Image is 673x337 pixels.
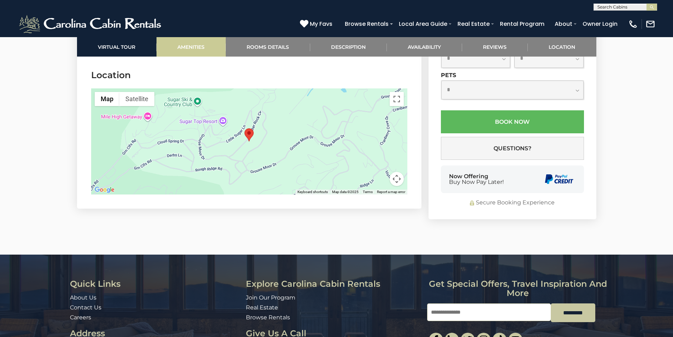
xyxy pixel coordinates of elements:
[157,37,226,57] a: Amenities
[310,37,387,57] a: Description
[363,190,373,194] a: Terms
[244,128,254,141] div: Cozy Rustic Cabin
[70,314,91,321] a: Careers
[390,172,404,186] button: Map camera controls
[310,19,332,28] span: My Favs
[449,174,504,185] div: Now Offering
[18,13,164,35] img: White-1-2.png
[246,304,278,311] a: Real Estate
[441,199,584,207] div: Secure Booking Experience
[297,190,328,194] button: Keyboard shortcuts
[462,37,528,57] a: Reviews
[449,179,504,185] span: Buy Now Pay Later!
[95,92,119,106] button: Show street map
[528,37,596,57] a: Location
[91,69,407,81] h3: Location
[70,304,101,311] a: Contact Us
[579,18,621,30] a: Owner Login
[387,37,462,57] a: Availability
[390,92,404,106] button: Toggle fullscreen view
[246,314,290,321] a: Browse Rentals
[70,279,241,289] h3: Quick Links
[226,37,310,57] a: Rooms Details
[300,19,334,29] a: My Favs
[332,190,359,194] span: Map data ©2025
[645,19,655,29] img: mail-regular-white.png
[93,185,116,194] a: Open this area in Google Maps (opens a new window)
[93,185,116,194] img: Google
[77,37,157,57] a: Virtual Tour
[70,294,96,301] a: About Us
[377,190,405,194] a: Report a map error
[496,18,548,30] a: Rental Program
[441,72,456,79] label: Pets
[441,110,584,133] button: Book Now
[454,18,493,30] a: Real Estate
[119,92,154,106] button: Show satellite imagery
[427,279,608,298] h3: Get special offers, travel inspiration and more
[341,18,392,30] a: Browse Rentals
[395,18,451,30] a: Local Area Guide
[628,19,638,29] img: phone-regular-white.png
[246,279,422,289] h3: Explore Carolina Cabin Rentals
[551,18,576,30] a: About
[246,294,295,301] a: Join Our Program
[441,137,584,160] button: Questions?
